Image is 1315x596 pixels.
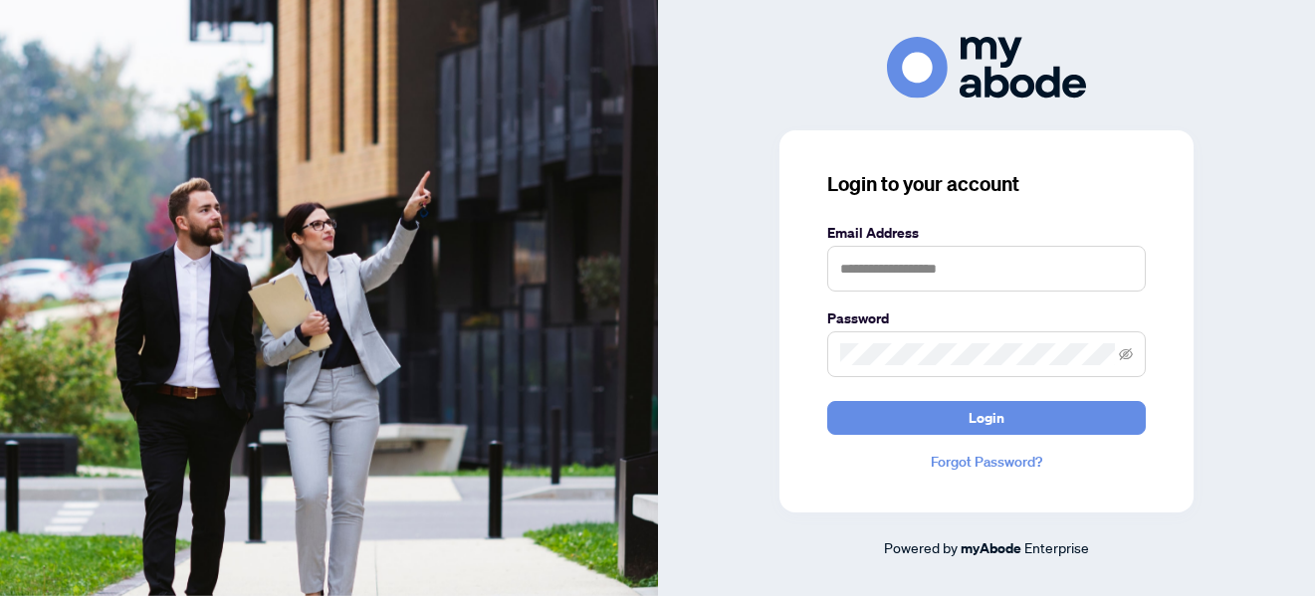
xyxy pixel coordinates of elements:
label: Email Address [827,222,1146,244]
a: myAbode [961,537,1021,559]
span: Enterprise [1024,538,1089,556]
span: eye-invisible [1119,347,1133,361]
a: Forgot Password? [827,451,1146,473]
span: Login [969,402,1004,434]
h3: Login to your account [827,170,1146,198]
label: Password [827,307,1146,329]
button: Login [827,401,1146,435]
img: ma-logo [887,37,1086,98]
span: Powered by [884,538,958,556]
